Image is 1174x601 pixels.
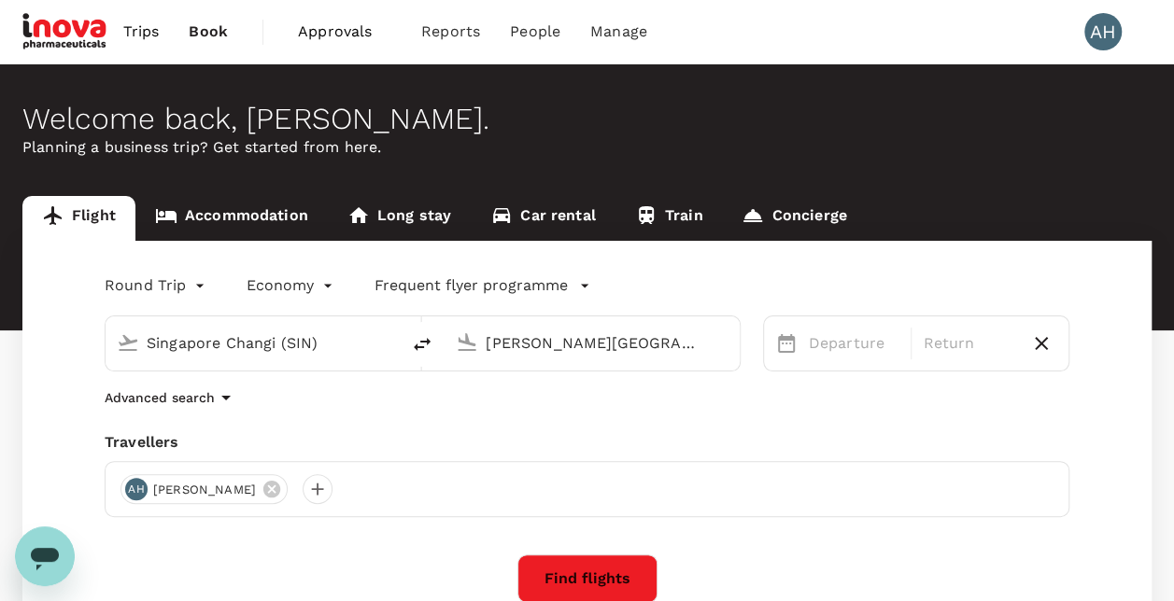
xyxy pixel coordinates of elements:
span: Reports [421,21,480,43]
input: Going to [486,328,700,357]
button: Frequent flyer programme [375,274,590,297]
p: Return [923,332,1014,355]
a: Flight [22,196,135,241]
div: AH[PERSON_NAME] [120,474,288,504]
span: Approvals [298,21,391,43]
a: Accommodation [135,196,328,241]
div: Economy [247,271,337,300]
button: Open [387,341,390,344]
div: AH [1084,13,1122,50]
span: [PERSON_NAME] [142,481,267,499]
input: Depart from [147,328,361,357]
span: Trips [123,21,160,43]
p: Planning a business trip? Get started from here. [22,136,1152,159]
button: delete [400,322,445,367]
div: Round Trip [105,271,209,300]
iframe: Button to launch messaging window [15,526,75,586]
div: AH [125,478,148,500]
span: Manage [590,21,647,43]
span: Book [189,21,228,43]
a: Train [615,196,723,241]
p: Frequent flyer programme [375,274,568,297]
div: Travellers [105,431,1069,454]
button: Open [727,341,730,344]
p: Departure [809,332,900,355]
button: Advanced search [105,386,237,409]
p: Advanced search [105,388,215,407]
img: iNova Pharmaceuticals [22,11,108,52]
a: Concierge [722,196,866,241]
a: Car rental [471,196,615,241]
div: Welcome back , [PERSON_NAME] . [22,102,1152,136]
a: Long stay [328,196,471,241]
span: People [510,21,560,43]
